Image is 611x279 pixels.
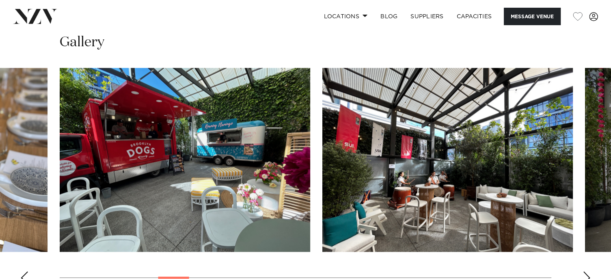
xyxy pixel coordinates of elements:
a: SUPPLIERS [404,8,450,25]
a: Capacities [450,8,499,25]
swiper-slide: 8 / 30 [322,68,573,252]
h2: Gallery [60,33,104,52]
swiper-slide: 7 / 30 [60,68,310,252]
a: Locations [317,8,374,25]
img: nzv-logo.png [13,9,57,24]
button: Message Venue [504,8,561,25]
a: BLOG [374,8,404,25]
